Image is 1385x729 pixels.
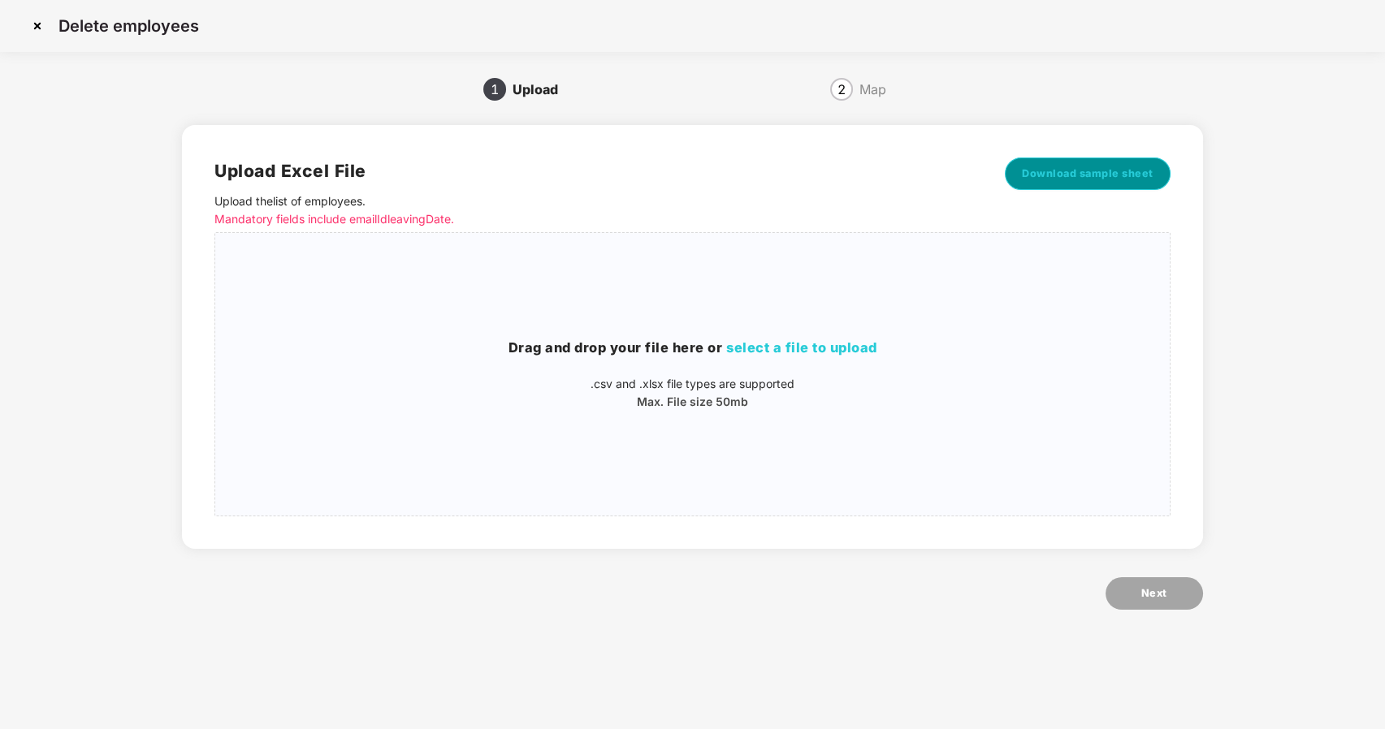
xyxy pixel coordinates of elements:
[58,16,199,36] p: Delete employees
[513,76,571,102] div: Upload
[214,210,971,228] p: Mandatory fields include emailId leavingDate.
[491,83,499,96] span: 1
[214,192,971,228] p: Upload the list of employees .
[215,233,1170,515] span: Drag and drop your file here orselect a file to upload.csv and .xlsx file types are supportedMax....
[215,393,1170,411] p: Max. File size 50mb
[215,338,1170,359] h3: Drag and drop your file here or
[726,339,877,356] span: select a file to upload
[215,375,1170,393] p: .csv and .xlsx file types are supported
[214,157,971,184] h2: Upload Excel File
[1022,166,1153,182] span: Download sample sheet
[837,83,846,96] span: 2
[859,76,886,102] div: Map
[1005,157,1171,190] button: Download sample sheet
[24,13,50,39] img: svg+xml;base64,PHN2ZyBpZD0iQ3Jvc3MtMzJ4MzIiIHhtbG5zPSJodHRwOi8vd3d3LnczLm9yZy8yMDAwL3N2ZyIgd2lkdG...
